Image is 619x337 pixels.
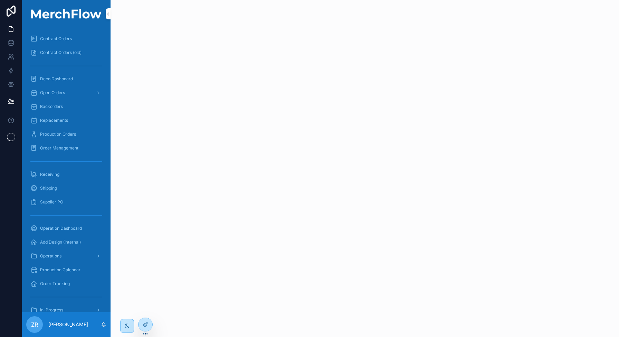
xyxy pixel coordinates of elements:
[40,185,57,191] span: Shipping
[26,196,106,208] a: Supplier PO
[40,36,72,42] span: Contract Orders
[26,250,106,262] a: Operations
[26,100,106,113] a: Backorders
[40,131,76,137] span: Production Orders
[26,277,106,290] a: Order Tracking
[26,114,106,127] a: Replacements
[40,253,61,259] span: Operations
[26,33,106,45] a: Contract Orders
[26,142,106,154] a: Order Management
[40,199,63,205] span: Supplier PO
[40,226,82,231] span: Operation Dashboard
[26,168,106,181] a: Receiving
[26,304,106,316] a: In-Progress
[40,267,80,273] span: Production Calendar
[26,182,106,194] a: Shipping
[40,118,68,123] span: Replacements
[48,321,88,328] p: [PERSON_NAME]
[40,90,65,95] span: Open Orders
[40,281,70,286] span: Order Tracking
[26,128,106,140] a: Production Orders
[40,50,82,55] span: Contract Orders (old)
[26,46,106,59] a: Contract Orders (old)
[26,73,106,85] a: Deco Dashboard
[26,236,106,248] a: Add Design (Internal)
[40,104,63,109] span: Backorders
[26,9,106,19] img: App logo
[40,307,63,313] span: In-Progress
[40,172,59,177] span: Receiving
[26,222,106,235] a: Operation Dashboard
[26,86,106,99] a: Open Orders
[40,239,81,245] span: Add Design (Internal)
[40,145,78,151] span: Order Management
[40,76,73,82] span: Deco Dashboard
[26,264,106,276] a: Production Calendar
[22,28,111,312] div: scrollable content
[31,320,38,329] span: ZR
